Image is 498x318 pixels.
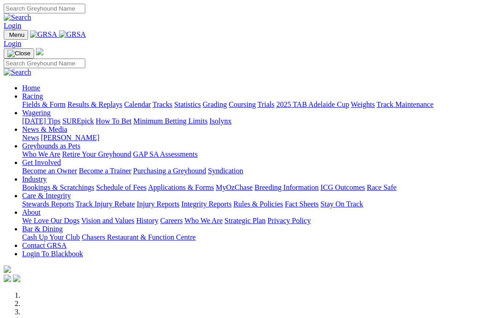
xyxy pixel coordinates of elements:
[22,208,41,216] a: About
[22,183,494,192] div: Industry
[79,167,131,175] a: Become a Trainer
[216,183,253,191] a: MyOzChase
[4,68,31,77] img: Search
[81,217,134,224] a: Vision and Values
[22,109,51,117] a: Wagering
[22,217,79,224] a: We Love Our Dogs
[22,233,80,241] a: Cash Up Your Club
[133,117,207,125] a: Minimum Betting Limits
[229,100,256,108] a: Coursing
[148,183,214,191] a: Applications & Forms
[208,167,243,175] a: Syndication
[67,100,122,108] a: Results & Replays
[22,100,65,108] a: Fields & Form
[22,84,40,92] a: Home
[22,241,66,249] a: Contact GRSA
[174,100,201,108] a: Statistics
[9,31,24,38] span: Menu
[4,30,28,40] button: Toggle navigation
[203,100,227,108] a: Grading
[133,150,198,158] a: GAP SA Assessments
[351,100,375,108] a: Weights
[22,200,74,208] a: Stewards Reports
[153,100,172,108] a: Tracks
[4,59,85,68] input: Search
[257,100,274,108] a: Trials
[22,92,43,100] a: Racing
[4,48,34,59] button: Toggle navigation
[22,150,60,158] a: Who We Are
[96,183,146,191] a: Schedule of Fees
[62,150,131,158] a: Retire Your Greyhound
[22,175,47,183] a: Industry
[377,100,433,108] a: Track Maintenance
[4,4,85,13] input: Search
[22,167,494,175] div: Get Involved
[136,217,158,224] a: History
[41,134,99,141] a: [PERSON_NAME]
[22,134,494,142] div: News & Media
[22,150,494,159] div: Greyhounds as Pets
[22,250,83,258] a: Login To Blackbook
[22,142,80,150] a: Greyhounds as Pets
[4,275,11,282] img: facebook.svg
[22,200,494,208] div: Care & Integrity
[4,13,31,22] img: Search
[22,117,494,125] div: Wagering
[22,183,94,191] a: Bookings & Scratchings
[133,167,206,175] a: Purchasing a Greyhound
[124,100,151,108] a: Calendar
[76,200,135,208] a: Track Injury Rebate
[320,183,365,191] a: ICG Outcomes
[22,134,39,141] a: News
[22,225,63,233] a: Bar & Dining
[22,100,494,109] div: Racing
[276,100,349,108] a: 2025 TAB Adelaide Cup
[82,233,196,241] a: Chasers Restaurant & Function Centre
[4,40,21,47] a: Login
[285,200,319,208] a: Fact Sheets
[30,30,57,39] img: GRSA
[22,159,61,166] a: Get Involved
[7,50,30,57] img: Close
[22,192,71,200] a: Care & Integrity
[59,30,86,39] img: GRSA
[267,217,311,224] a: Privacy Policy
[367,183,396,191] a: Race Safe
[22,167,77,175] a: Become an Owner
[160,217,183,224] a: Careers
[209,117,231,125] a: Isolynx
[22,125,67,133] a: News & Media
[62,117,94,125] a: SUREpick
[22,233,494,241] div: Bar & Dining
[233,200,283,208] a: Rules & Policies
[22,217,494,225] div: About
[96,117,132,125] a: How To Bet
[225,217,266,224] a: Strategic Plan
[13,275,20,282] img: twitter.svg
[181,200,231,208] a: Integrity Reports
[184,217,223,224] a: Who We Are
[22,117,60,125] a: [DATE] Tips
[320,200,363,208] a: Stay On Track
[36,48,43,55] img: logo-grsa-white.png
[255,183,319,191] a: Breeding Information
[136,200,179,208] a: Injury Reports
[4,265,11,273] img: logo-grsa-white.png
[4,22,21,29] a: Login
